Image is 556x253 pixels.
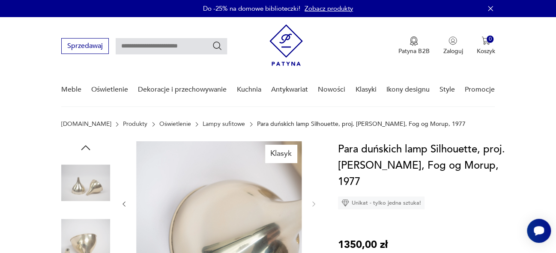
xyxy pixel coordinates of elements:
img: Zdjęcie produktu Para duńskich lamp Silhouette, proj. Jo Hammerborg, Fog og Morup, 1977 [61,158,110,207]
p: Patyna B2B [398,47,429,55]
p: Zaloguj [443,47,463,55]
a: Kuchnia [237,73,261,106]
a: Ikona medaluPatyna B2B [398,36,429,55]
button: Zaloguj [443,36,463,55]
a: Ikony designu [386,73,430,106]
a: Klasyki [355,73,376,106]
img: Patyna - sklep z meblami i dekoracjami vintage [269,24,303,66]
a: Antykwariat [271,73,308,106]
a: Promocje [465,73,495,106]
a: Oświetlenie [159,121,191,128]
div: Unikat - tylko jedna sztuka! [338,196,424,209]
iframe: Smartsupp widget button [527,219,551,243]
img: Ikona medalu [410,36,418,46]
a: [DOMAIN_NAME] [61,121,111,128]
img: Ikonka użytkownika [448,36,457,45]
img: Ikona koszyka [481,36,490,45]
a: Lampy sufitowe [203,121,245,128]
a: Dekoracje i przechowywanie [138,73,227,106]
h1: Para duńskich lamp Silhouette, proj. [PERSON_NAME], Fog og Morup, 1977 [338,141,511,190]
div: Klasyk [265,145,297,163]
p: 1350,00 zł [338,237,388,253]
p: Koszyk [476,47,495,55]
div: 0 [487,36,494,43]
a: Oświetlenie [91,73,128,106]
button: Szukaj [212,41,222,51]
a: Meble [61,73,81,106]
img: Ikona diamentu [341,199,349,207]
button: 0Koszyk [476,36,495,55]
a: Produkty [123,121,147,128]
button: Patyna B2B [398,36,429,55]
a: Style [439,73,455,106]
a: Nowości [318,73,345,106]
button: Sprzedawaj [61,38,109,54]
a: Sprzedawaj [61,44,109,50]
p: Do -25% na domowe biblioteczki! [203,4,300,13]
a: Zobacz produkty [305,4,353,13]
p: Para duńskich lamp Silhouette, proj. [PERSON_NAME], Fog og Morup, 1977 [257,121,466,128]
